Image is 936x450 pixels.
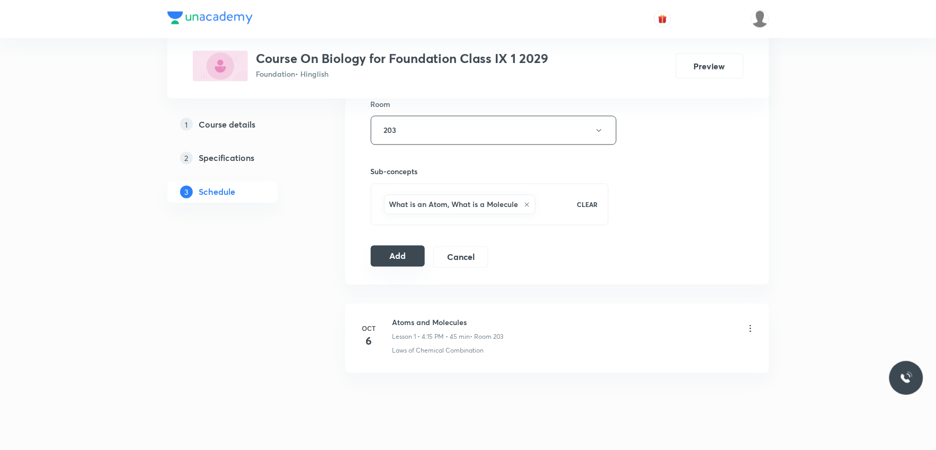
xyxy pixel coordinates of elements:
[199,186,236,199] h5: Schedule
[371,98,391,110] h6: Room
[371,246,425,267] button: Add
[654,11,671,28] button: avatar
[167,12,253,27] a: Company Logo
[658,14,667,24] img: avatar
[199,118,256,131] h5: Course details
[180,118,193,131] p: 1
[900,372,913,384] img: ttu
[167,148,311,169] a: 2Specifications
[359,324,380,334] h6: Oct
[180,186,193,199] p: 3
[676,53,744,79] button: Preview
[256,68,549,79] p: Foundation • Hinglish
[193,51,248,82] img: 3286DD3B-5E33-456F-8C16-858FA121B1E9_plus.png
[180,152,193,165] p: 2
[371,116,617,145] button: 203
[470,332,504,342] p: • Room 203
[577,200,598,210] p: CLEAR
[393,332,470,342] p: Lesson 1 • 4:15 PM • 45 min
[256,51,549,66] h3: Course On Biology for Foundation Class IX 1 2029
[359,334,380,349] h4: 6
[167,12,253,24] img: Company Logo
[389,199,519,210] h6: What is an Atom, What is a Molecule
[751,10,769,28] img: Arvind Bhargav
[433,247,488,268] button: Cancel
[167,114,311,135] a: 1Course details
[371,166,609,177] h6: Sub-concepts
[199,152,255,165] h5: Specifications
[393,346,484,356] p: Laws of Chemical Combination
[393,317,504,328] h6: Atoms and Molecules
